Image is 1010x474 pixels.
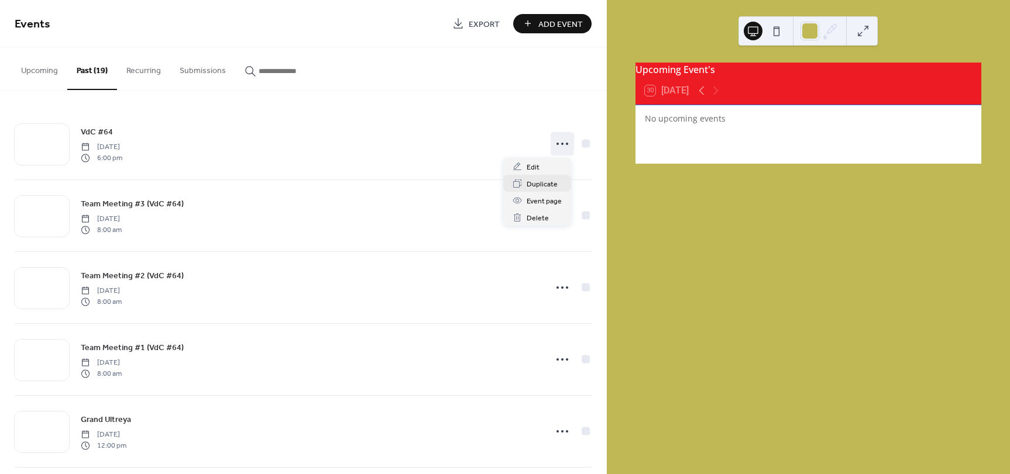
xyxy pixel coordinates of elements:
[444,14,509,33] a: Export
[81,341,184,354] a: Team Meeting #1 (VdC #64)
[469,18,500,30] span: Export
[81,125,113,139] a: VdC #64
[170,47,235,89] button: Submissions
[81,358,122,368] span: [DATE]
[527,212,549,224] span: Delete
[81,413,131,426] a: Grand Ultreya
[527,178,558,191] span: Duplicate
[513,14,592,33] button: Add Event
[81,430,126,440] span: [DATE]
[81,214,122,224] span: [DATE]
[81,296,122,307] span: 8:00 am
[81,270,184,282] span: Team Meeting #2 (VdC #64)
[81,198,184,210] span: Team Meeting #3 (VdC #64)
[81,126,113,139] span: VdC #64
[81,440,126,451] span: 12:00 pm
[81,368,122,379] span: 8:00 am
[81,153,122,163] span: 6:00 pm
[635,63,981,77] div: Upcoming Event's
[527,195,562,207] span: Event page
[81,269,184,282] a: Team Meeting #2 (VdC #64)
[81,286,122,296] span: [DATE]
[15,13,50,36] span: Events
[81,197,184,210] a: Team Meeting #3 (VdC #64)
[81,342,184,354] span: Team Meeting #1 (VdC #64)
[117,47,170,89] button: Recurring
[12,47,67,89] button: Upcoming
[645,112,972,124] div: No upcoming events
[81,224,122,235] span: 8:00 am
[67,47,117,90] button: Past (19)
[538,18,583,30] span: Add Event
[81,142,122,153] span: [DATE]
[81,414,131,426] span: Grand Ultreya
[527,161,540,174] span: Edit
